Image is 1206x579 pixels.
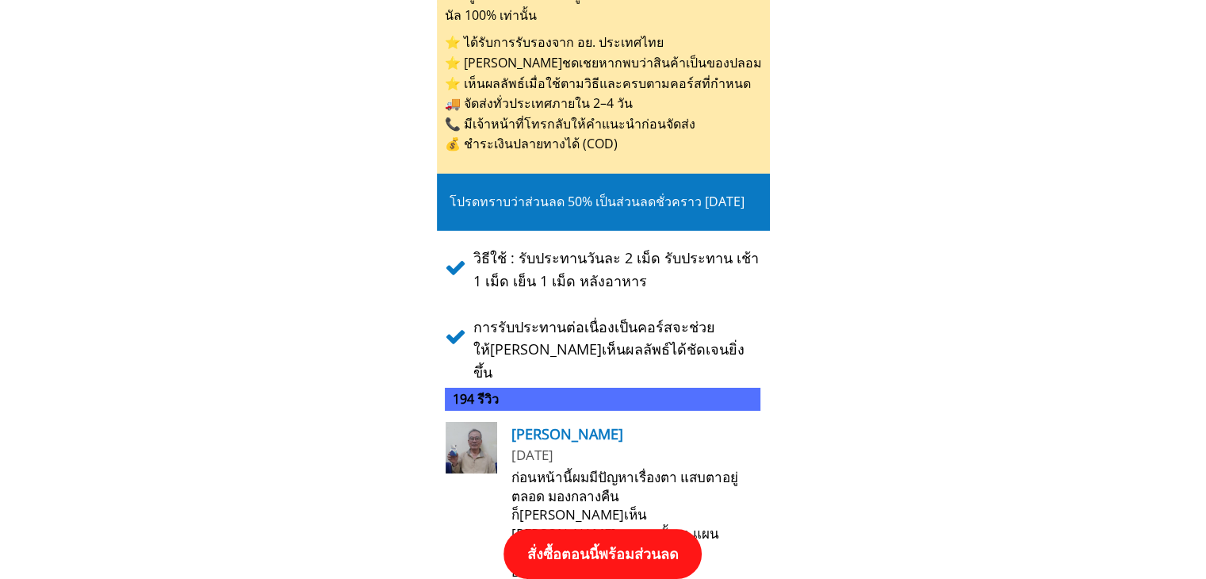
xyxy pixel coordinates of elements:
span: [DATE] [511,446,553,464]
div: วิธีใช้ : รับประทานวันละ 2 เม็ด รับประทาน เช้า 1 เม็ด เย็น 1 เม็ด หลังอาหาร การรับประทานต่อเนื่อง... [473,247,762,384]
p: สั่งซื้อตอนนี้พร้อมส่วนลด [503,529,702,579]
h3: 194 รีวิว [453,389,611,410]
div: โปรดทราบว่าส่วนลด 50% เป็นส่วนลดชั่วคราว [DATE] [411,192,783,213]
div: ⭐ ได้รับการรับรองจาก อย. ประเทศไทย ⭐ [PERSON_NAME]ชดเชยหากพบว่าสินค้าเป็นของปลอม ⭐ เห็นผลลัพธ์เมื... [445,33,762,155]
h3: [PERSON_NAME] [511,423,852,446]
